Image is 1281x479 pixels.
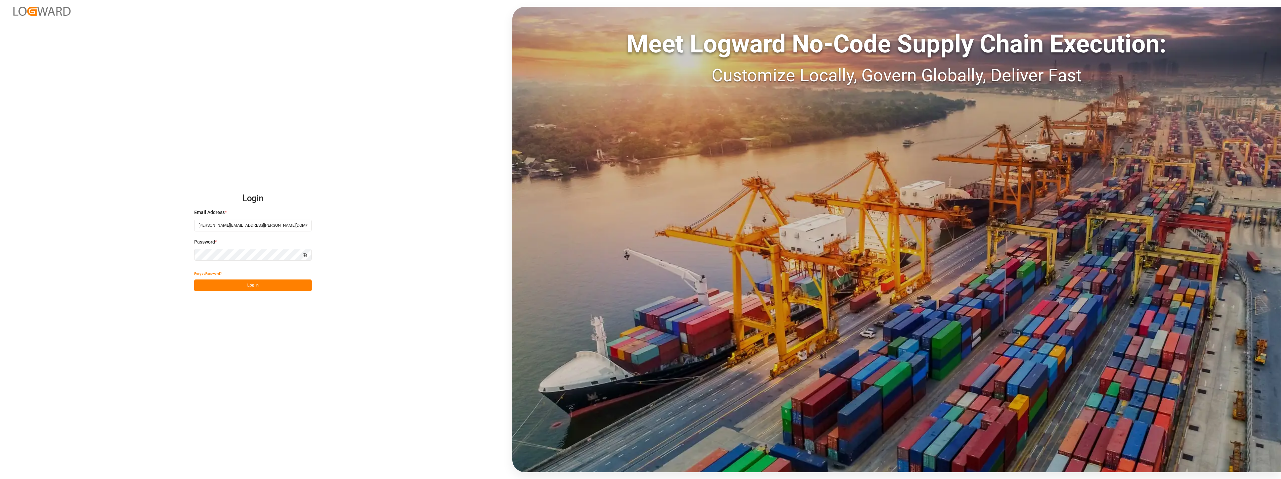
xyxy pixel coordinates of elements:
button: Log In [194,279,312,291]
span: Email Address [194,209,225,216]
img: Logward_new_orange.png [13,7,71,16]
div: Meet Logward No-Code Supply Chain Execution: [512,25,1281,62]
h2: Login [194,188,312,209]
span: Password [194,238,215,246]
input: Enter your email [194,220,312,231]
div: Customize Locally, Govern Globally, Deliver Fast [512,62,1281,89]
button: Forgot Password? [194,268,222,279]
